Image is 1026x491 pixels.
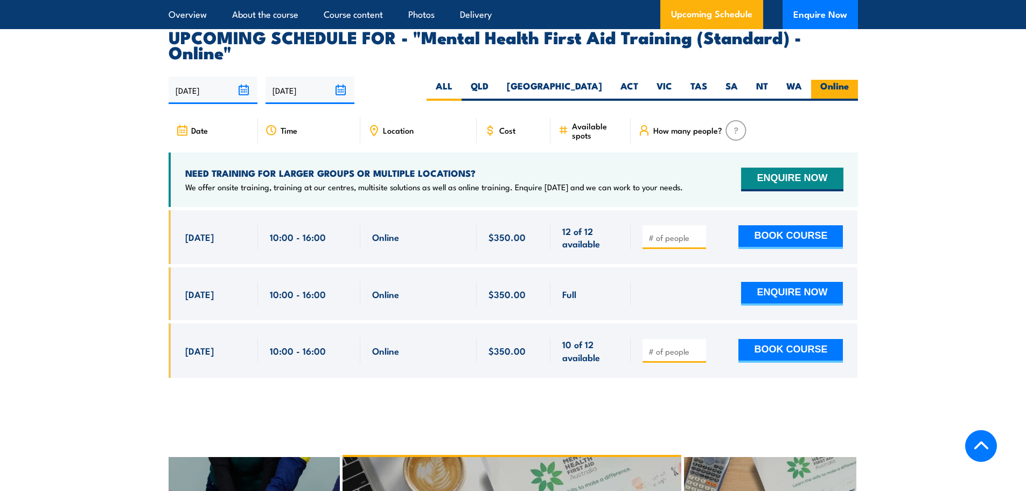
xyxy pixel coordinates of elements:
span: 12 of 12 available [562,225,619,250]
label: ACT [611,80,647,101]
span: How many people? [653,126,722,135]
input: # of people [648,346,702,357]
span: [DATE] [185,344,214,357]
label: [GEOGRAPHIC_DATA] [498,80,611,101]
span: Online [372,231,399,243]
span: Cost [499,126,515,135]
p: We offer onsite training, training at our centres, multisite solutions as well as online training... [185,182,683,192]
label: QLD [462,80,498,101]
h4: NEED TRAINING FOR LARGER GROUPS OR MULTIPLE LOCATIONS? [185,167,683,179]
label: ALL [427,80,462,101]
span: 10:00 - 16:00 [270,231,326,243]
span: $350.00 [488,231,526,243]
input: # of people [648,232,702,243]
span: Location [383,126,414,135]
label: VIC [647,80,681,101]
button: BOOK COURSE [738,339,843,363]
span: Date [191,126,208,135]
input: To date [266,77,354,104]
span: Full [562,288,576,300]
span: $350.00 [488,344,526,357]
span: 10:00 - 16:00 [270,344,326,357]
label: WA [777,80,811,101]
label: Online [811,80,858,101]
span: 10:00 - 16:00 [270,288,326,300]
label: TAS [681,80,716,101]
span: Time [281,126,297,135]
span: 10 of 12 available [562,338,619,363]
span: $350.00 [488,288,526,300]
span: Online [372,288,399,300]
span: Online [372,344,399,357]
label: SA [716,80,747,101]
h2: UPCOMING SCHEDULE FOR - "Mental Health First Aid Training (Standard) - Online" [169,29,858,59]
button: BOOK COURSE [738,225,843,249]
span: Available spots [572,121,623,140]
button: ENQUIRE NOW [741,282,843,306]
input: From date [169,77,257,104]
span: [DATE] [185,231,214,243]
span: [DATE] [185,288,214,300]
button: ENQUIRE NOW [741,168,843,191]
label: NT [747,80,777,101]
